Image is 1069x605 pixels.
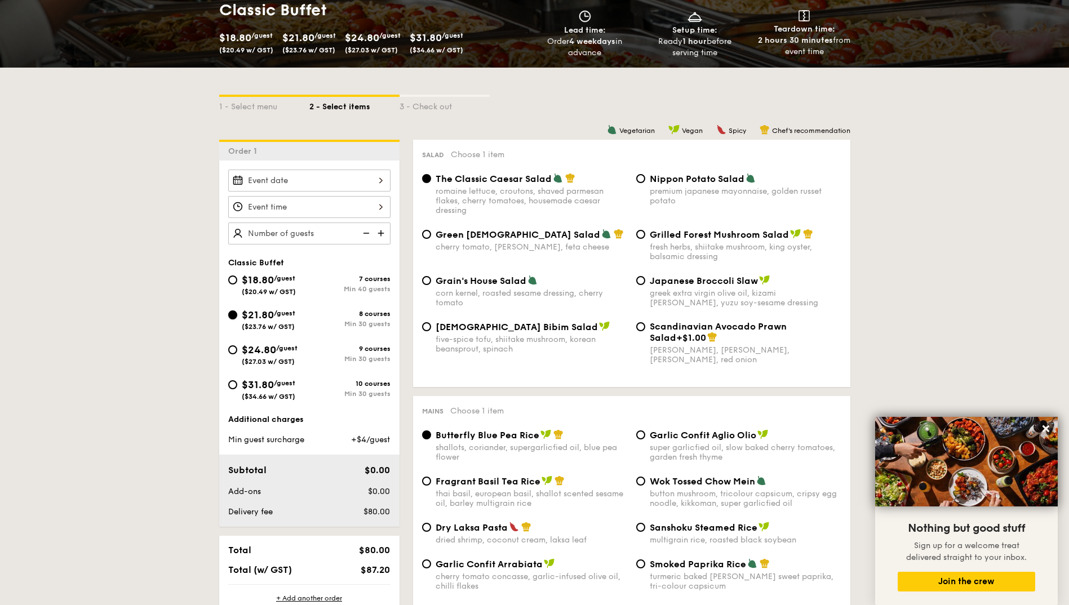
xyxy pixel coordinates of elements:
[436,229,600,240] span: Green [DEMOGRAPHIC_DATA] Salad
[774,24,835,34] span: Teardown time:
[619,127,655,135] span: Vegetarian
[436,186,627,215] div: romaine lettuce, croutons, shaved parmesan flakes, cherry tomatoes, housemade caesar dressing
[400,97,490,113] div: 3 - Check out
[436,522,508,533] span: Dry Laksa Pasta
[898,572,1035,591] button: Join the crew
[309,285,391,293] div: Min 40 guests
[754,35,855,57] div: from event time
[228,170,391,192] input: Event date
[242,288,296,296] span: ($20.49 w/ GST)
[614,229,624,239] img: icon-chef-hat.a58ddaea.svg
[379,32,401,39] span: /guest
[636,430,645,439] input: Garlic Confit Aglio Oliosuper garlicfied oil, slow baked cherry tomatoes, garden fresh thyme
[442,32,463,39] span: /guest
[1037,420,1055,438] button: Close
[436,322,598,332] span: [DEMOGRAPHIC_DATA] Bibim Salad
[242,393,295,401] span: ($34.66 w/ GST)
[228,465,267,475] span: Subtotal
[650,430,756,441] span: Garlic Confit Aglio Olio
[650,288,841,308] div: greek extra virgin olive oil, kizami [PERSON_NAME], yuzu soy-sesame dressing
[436,535,627,545] div: dried shrimp, coconut cream, laksa leaf
[729,127,746,135] span: Spicy
[451,150,504,159] span: Choose 1 item
[436,559,543,570] span: Garlic Confit Arrabiata
[682,127,703,135] span: Vegan
[276,344,298,352] span: /guest
[542,475,553,486] img: icon-vegan.f8ff3823.svg
[636,322,645,331] input: Scandinavian Avocado Prawn Salad+$1.00[PERSON_NAME], [PERSON_NAME], [PERSON_NAME], red onion
[422,523,431,532] input: Dry Laksa Pastadried shrimp, coconut cream, laksa leaf
[345,46,398,54] span: ($27.03 w/ GST)
[422,230,431,239] input: Green [DEMOGRAPHIC_DATA] Saladcherry tomato, [PERSON_NAME], feta cheese
[309,275,391,283] div: 7 courses
[650,229,789,240] span: Grilled Forest Mushroom Salad
[650,242,841,261] div: fresh herbs, shiitake mushroom, king oyster, balsamic dressing
[309,97,400,113] div: 2 - Select items
[309,380,391,388] div: 10 courses
[410,32,442,44] span: $31.80
[650,489,841,508] div: button mushroom, tricolour capsicum, cripsy egg noodle, kikkoman, super garlicfied oil
[509,522,519,532] img: icon-spicy.37a8142b.svg
[636,559,645,568] input: Smoked Paprika Riceturmeric baked [PERSON_NAME] sweet paprika, tri-colour capsicum
[228,380,237,389] input: $31.80/guest($34.66 w/ GST)10 coursesMin 30 guests
[636,523,645,532] input: Sanshoku Steamed Ricemultigrain rice, roasted black soybean
[650,443,841,462] div: super garlicfied oil, slow baked cherry tomatoes, garden fresh thyme
[374,223,391,244] img: icon-add.58712e84.svg
[544,558,555,568] img: icon-vegan.f8ff3823.svg
[756,475,766,486] img: icon-vegetarian.fe4039eb.svg
[436,288,627,308] div: corn kernel, roasted sesame dressing, cherry tomato
[361,564,390,575] span: $87.20
[228,414,391,425] div: Additional charges
[274,274,295,282] span: /guest
[565,173,575,183] img: icon-chef-hat.a58ddaea.svg
[228,487,261,496] span: Add-ons
[682,37,707,46] strong: 1 hour
[368,487,390,496] span: $0.00
[422,559,431,568] input: Garlic Confit Arrabiatacherry tomato concasse, garlic-infused olive oil, chilli flakes
[422,322,431,331] input: [DEMOGRAPHIC_DATA] Bibim Saladfive-spice tofu, shiitake mushroom, korean beansprout, spinach
[636,230,645,239] input: Grilled Forest Mushroom Saladfresh herbs, shiitake mushroom, king oyster, balsamic dressing
[636,477,645,486] input: Wok Tossed Chow Meinbutton mushroom, tricolour capsicum, cripsy egg noodle, kikkoman, super garli...
[422,407,443,415] span: Mains
[242,379,274,391] span: $31.80
[228,564,292,575] span: Total (w/ GST)
[686,10,703,23] img: icon-dish.430c3a2e.svg
[345,32,379,44] span: $24.80
[676,332,706,343] span: +$1.00
[553,173,563,183] img: icon-vegetarian.fe4039eb.svg
[650,345,841,364] div: [PERSON_NAME], [PERSON_NAME], [PERSON_NAME], red onion
[650,321,787,343] span: Scandinavian Avocado Prawn Salad
[436,443,627,462] div: shallots, coriander, supergarlicfied oil, blue pea flower
[758,522,770,532] img: icon-vegan.f8ff3823.svg
[314,32,336,39] span: /guest
[759,275,770,285] img: icon-vegan.f8ff3823.svg
[650,535,841,545] div: multigrain rice, roasted black soybean
[707,332,717,342] img: icon-chef-hat.a58ddaea.svg
[607,124,617,135] img: icon-vegetarian.fe4039eb.svg
[650,476,755,487] span: Wok Tossed Chow Mein
[436,572,627,591] div: cherry tomato concasse, garlic-infused olive oil, chilli flakes
[650,572,841,591] div: turmeric baked [PERSON_NAME] sweet paprika, tri-colour capsicum
[436,242,627,252] div: cherry tomato, [PERSON_NAME], feta cheese
[282,46,335,54] span: ($23.76 w/ GST)
[650,559,746,570] span: Smoked Paprika Rice
[746,173,756,183] img: icon-vegetarian.fe4039eb.svg
[564,25,606,35] span: Lead time:
[569,37,615,46] strong: 4 weekdays
[535,36,636,59] div: Order in advance
[436,275,526,286] span: Grain's House Salad
[650,174,744,184] span: Nippon Potato Salad
[436,174,552,184] span: The Classic Caesar Salad
[228,310,237,319] input: $21.80/guest($23.76 w/ GST)8 coursesMin 30 guests
[309,320,391,328] div: Min 30 guests
[357,223,374,244] img: icon-reduce.1d2dbef1.svg
[650,275,758,286] span: Japanese Broccoli Slaw
[760,558,770,568] img: icon-chef-hat.a58ddaea.svg
[219,97,309,113] div: 1 - Select menu
[760,124,770,135] img: icon-chef-hat.a58ddaea.svg
[422,477,431,486] input: Fragrant Basil Tea Ricethai basil, european basil, shallot scented sesame oil, barley multigrain ...
[242,309,274,321] span: $21.80
[359,545,390,555] span: $80.00
[309,310,391,318] div: 8 courses
[282,32,314,44] span: $21.80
